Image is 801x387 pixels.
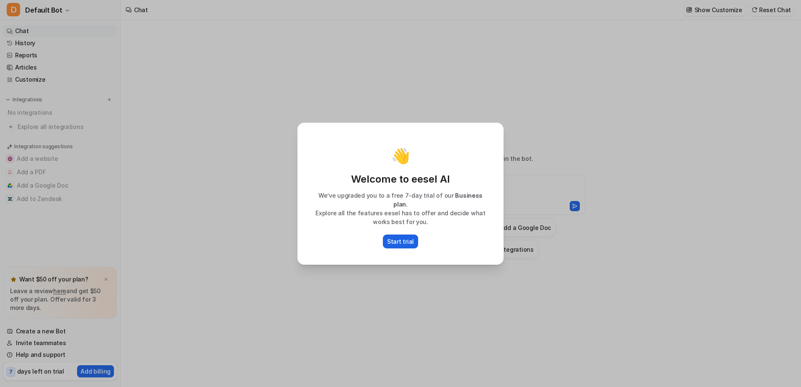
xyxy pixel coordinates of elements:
[307,173,494,186] p: Welcome to eesel AI
[307,209,494,226] p: Explore all the features eesel has to offer and decide what works best for you.
[391,147,410,164] p: 👋
[307,191,494,209] p: We’ve upgraded you to a free 7-day trial of our
[387,237,414,246] p: Start trial
[383,235,418,248] button: Start trial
